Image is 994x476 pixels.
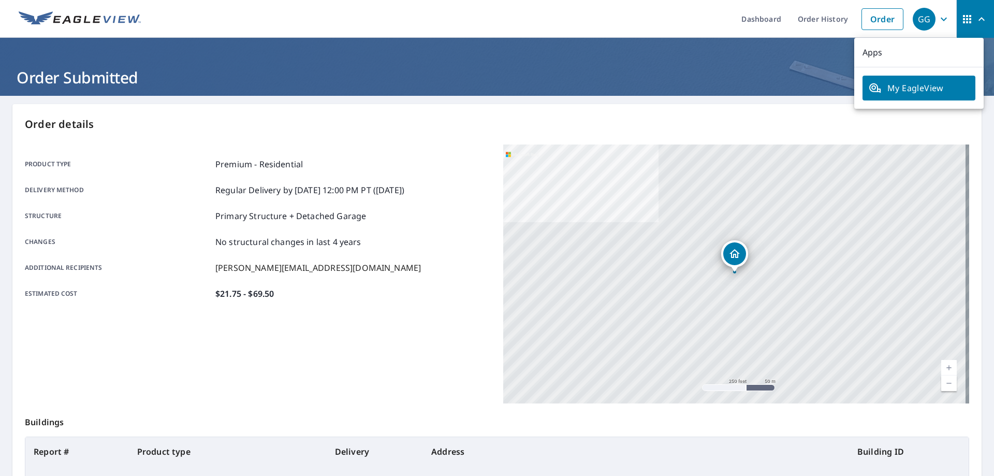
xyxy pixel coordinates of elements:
p: Product type [25,158,211,170]
p: Estimated cost [25,287,211,300]
img: EV Logo [19,11,141,27]
span: My EagleView [869,82,969,94]
p: Primary Structure + Detached Garage [215,210,366,222]
a: Order [861,8,903,30]
div: GG [913,8,935,31]
th: Delivery [327,437,423,466]
p: [PERSON_NAME][EMAIL_ADDRESS][DOMAIN_NAME] [215,262,421,274]
p: Buildings [25,403,969,437]
div: Dropped pin, building 1, Residential property, 10500 Sophia Ct Irwin, PA 15642 [721,240,748,272]
p: Regular Delivery by [DATE] 12:00 PM PT ([DATE]) [215,184,404,196]
p: Apps [854,38,984,67]
th: Report # [25,437,129,466]
p: $21.75 - $69.50 [215,287,274,300]
th: Address [423,437,849,466]
p: No structural changes in last 4 years [215,236,361,248]
a: Current Level 17, Zoom In [941,360,957,376]
a: Current Level 17, Zoom Out [941,376,957,391]
th: Product type [129,437,327,466]
th: Building ID [849,437,969,466]
p: Additional recipients [25,262,211,274]
p: Premium - Residential [215,158,303,170]
a: My EagleView [863,76,975,100]
p: Structure [25,210,211,222]
h1: Order Submitted [12,67,982,88]
p: Delivery method [25,184,211,196]
p: Changes [25,236,211,248]
p: Order details [25,117,969,132]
